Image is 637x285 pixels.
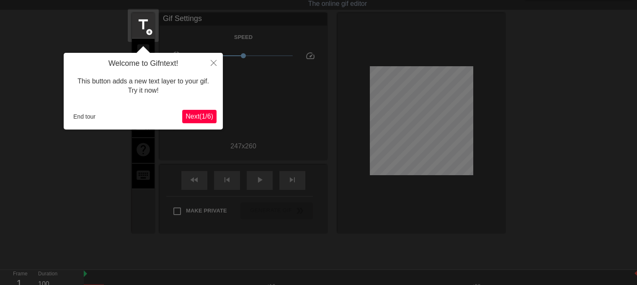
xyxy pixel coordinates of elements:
[70,59,217,68] h4: Welcome to Gifntext!
[70,110,99,123] button: End tour
[204,53,223,72] button: Close
[182,110,217,123] button: Next
[70,68,217,104] div: This button adds a new text layer to your gif. Try it now!
[186,113,213,120] span: Next ( 1 / 6 )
